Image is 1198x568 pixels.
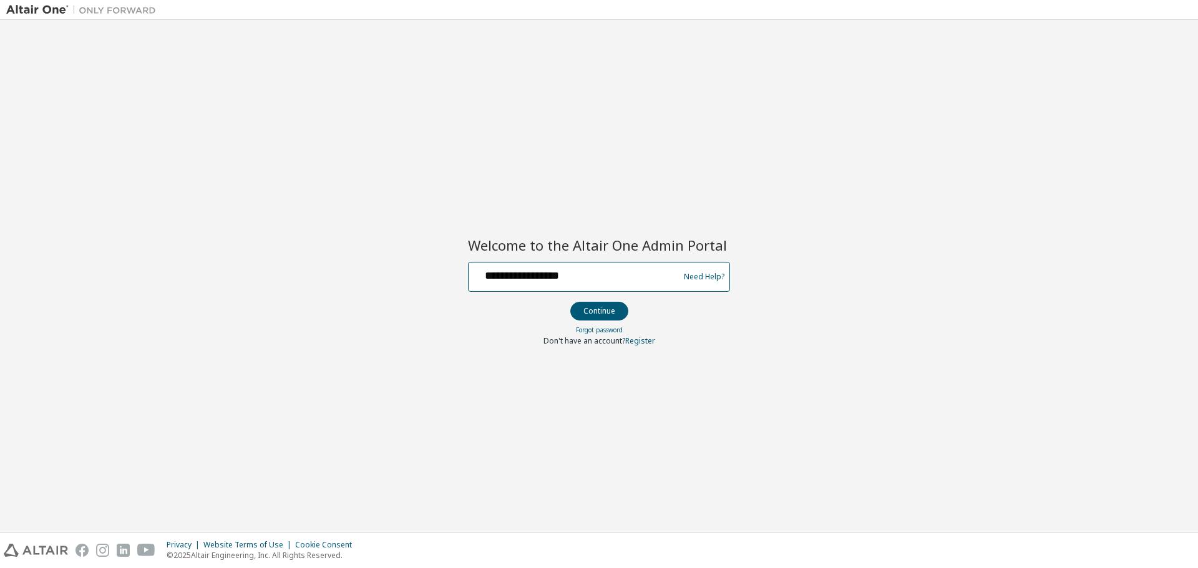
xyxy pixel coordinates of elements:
img: youtube.svg [137,544,155,557]
img: Altair One [6,4,162,16]
a: Forgot password [576,325,623,334]
a: Need Help? [684,276,724,277]
div: Cookie Consent [295,540,359,550]
img: linkedin.svg [117,544,130,557]
p: © 2025 Altair Engineering, Inc. All Rights Reserved. [167,550,359,561]
img: altair_logo.svg [4,544,68,557]
a: Register [625,335,655,346]
button: Continue [570,302,628,320]
div: Privacy [167,540,203,550]
img: facebook.svg [75,544,89,557]
div: Website Terms of Use [203,540,295,550]
h2: Welcome to the Altair One Admin Portal [468,236,730,254]
img: instagram.svg [96,544,109,557]
span: Don't have an account? [543,335,625,346]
